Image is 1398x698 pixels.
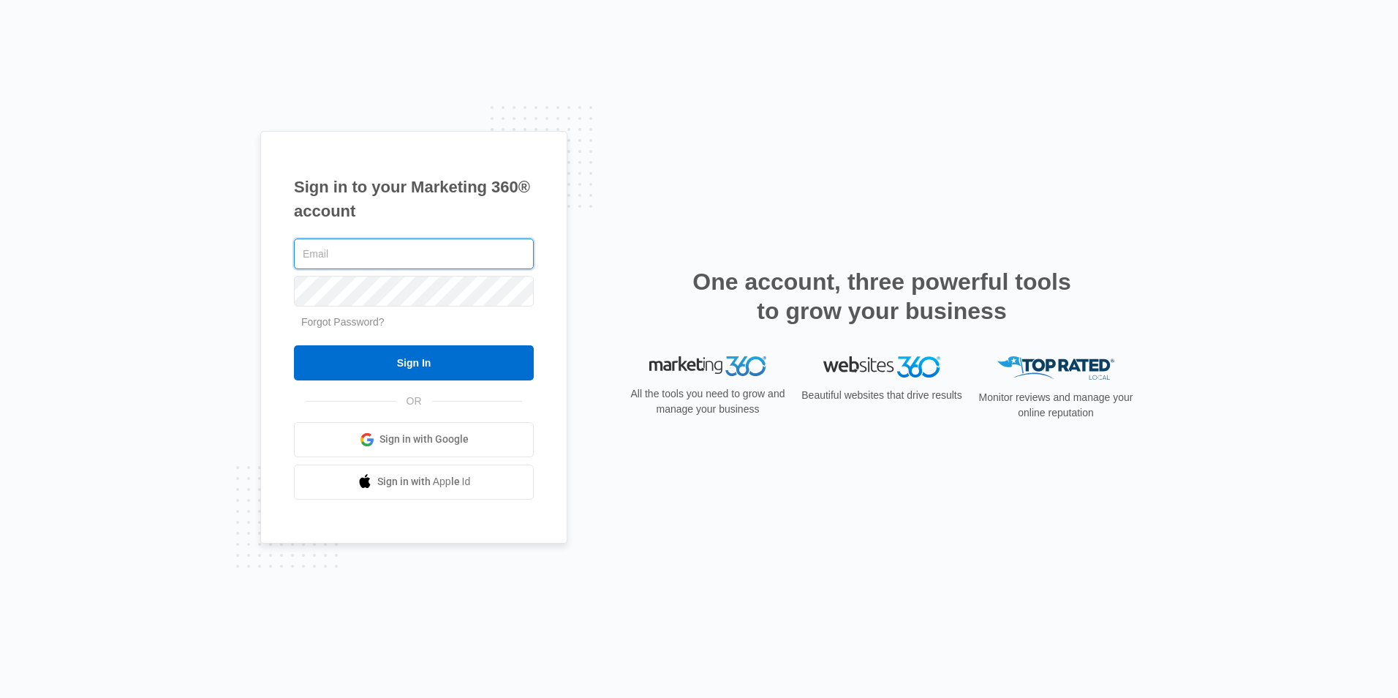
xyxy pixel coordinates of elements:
span: OR [396,394,432,409]
p: All the tools you need to grow and manage your business [626,386,790,417]
span: Sign in with Google [379,432,469,447]
a: Forgot Password? [301,316,385,328]
input: Email [294,239,534,269]
img: Marketing 360 [649,356,766,377]
p: Monitor reviews and manage your online reputation [974,390,1138,421]
h1: Sign in to your Marketing 360® account [294,175,534,223]
p: Beautiful websites that drive results [800,388,964,403]
span: Sign in with Apple Id [377,474,471,489]
a: Sign in with Apple Id [294,465,534,500]
h2: One account, three powerful tools to grow your business [688,267,1076,326]
a: Sign in with Google [294,422,534,457]
input: Sign In [294,345,534,380]
img: Websites 360 [823,356,940,378]
img: Top Rated Local [997,356,1114,380]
